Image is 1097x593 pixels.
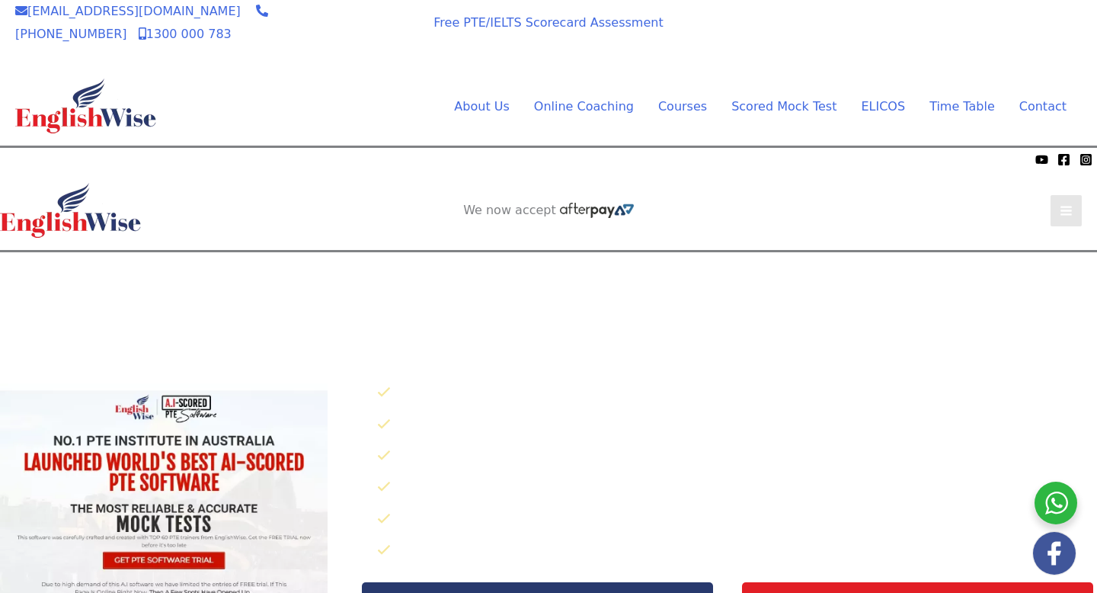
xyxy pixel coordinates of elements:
aside: Header Widget 1 [815,8,1082,58]
span: We now accept [463,203,556,218]
span: About Us [454,99,509,114]
nav: Site Navigation: Main Menu [417,95,1067,118]
li: 30X AI Scored Full Length Mock Tests [377,380,1097,405]
span: Contact [1019,99,1067,114]
span: Online Coaching [534,99,634,114]
img: white-facebook.png [1033,532,1076,575]
span: ELICOS [861,99,905,114]
a: Facebook [1057,153,1070,166]
li: Instant Results – KNOW where you Stand in the Shortest Amount of Time [377,538,1097,563]
img: Afterpay-Logo [92,155,134,164]
li: 200 Listening Practice Questions [377,507,1097,532]
a: Scored Mock TestMenu Toggle [719,95,849,118]
a: About UsMenu Toggle [442,95,521,118]
a: AI SCORED PTE SOFTWARE REGISTER FOR FREE SOFTWARE TRIAL [431,264,667,295]
a: ELICOS [849,95,917,118]
span: We now accept [318,11,395,41]
a: [PHONE_NUMBER] [15,4,268,41]
li: 50 Writing Practice Questions [377,444,1097,469]
a: Time TableMenu Toggle [917,95,1007,118]
span: We now accept [8,152,88,167]
a: Free PTE/IELTS Scorecard Assessment [433,15,663,30]
img: Afterpay-Logo [560,203,634,218]
img: cropped-ew-logo [15,79,156,133]
a: Instagram [1079,153,1092,166]
p: Click below to know why EnglishWise has worlds best AI scored PTE software [366,347,1097,370]
img: Afterpay-Logo [336,44,378,53]
span: Time Table [929,99,995,114]
a: [EMAIL_ADDRESS][DOMAIN_NAME] [15,4,241,18]
a: YouTube [1035,153,1048,166]
li: 125 Reading Practice Questions [377,475,1097,500]
a: CoursesMenu Toggle [646,95,719,118]
a: Contact [1007,95,1067,118]
a: AI SCORED PTE SOFTWARE REGISTER FOR FREE SOFTWARE TRIAL [831,21,1067,51]
a: 1300 000 783 [139,27,232,41]
a: Online CoachingMenu Toggle [522,95,646,118]
li: 250 Speaking Practice Questions [377,412,1097,438]
span: Courses [658,99,707,114]
aside: Header Widget 2 [456,203,641,219]
span: Scored Mock Test [731,99,836,114]
aside: Header Widget 1 [415,252,682,302]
